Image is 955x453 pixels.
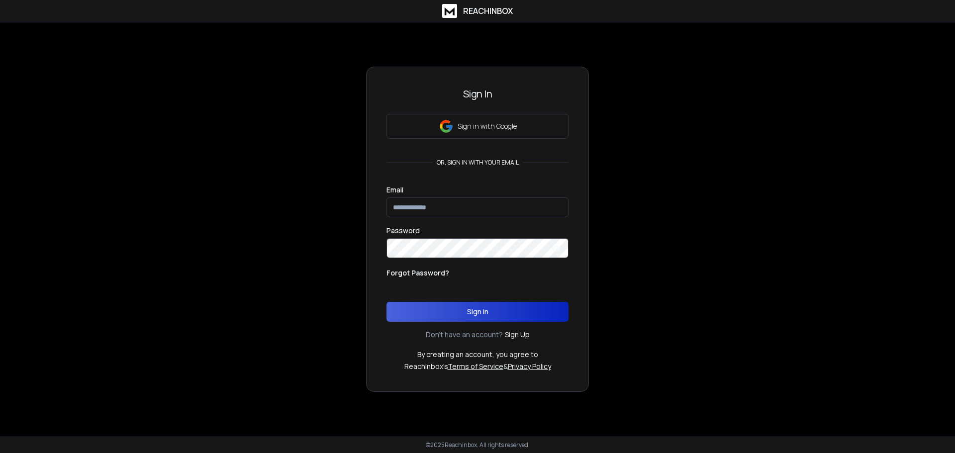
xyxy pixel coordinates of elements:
[442,4,513,18] a: ReachInbox
[448,362,503,371] a: Terms of Service
[386,114,569,139] button: Sign in with Google
[426,441,530,449] p: © 2025 Reachinbox. All rights reserved.
[386,268,449,278] p: Forgot Password?
[442,4,457,18] img: logo
[458,121,517,131] p: Sign in with Google
[508,362,551,371] a: Privacy Policy
[463,5,513,17] h1: ReachInbox
[417,350,538,360] p: By creating an account, you agree to
[433,159,523,167] p: or, sign in with your email
[386,186,403,193] label: Email
[404,362,551,371] p: ReachInbox's &
[505,330,530,340] a: Sign Up
[426,330,503,340] p: Don't have an account?
[386,87,569,101] h3: Sign In
[386,227,420,234] label: Password
[386,302,569,322] button: Sign In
